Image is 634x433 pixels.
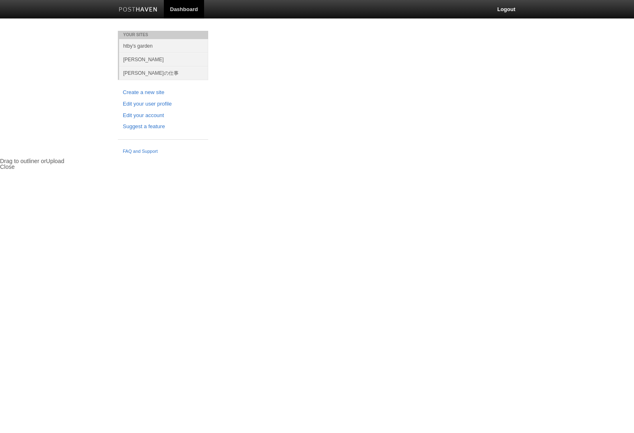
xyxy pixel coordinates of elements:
[123,100,203,108] a: Edit your user profile
[119,53,208,66] a: [PERSON_NAME]
[123,111,203,120] a: Edit your account
[119,39,208,53] a: htby's garden
[119,66,208,80] a: [PERSON_NAME]の仕事
[123,122,203,131] a: Suggest a feature
[123,148,203,155] a: FAQ and Support
[118,31,208,39] li: Your Sites
[46,158,64,164] span: Upload
[123,88,203,97] a: Create a new site
[119,7,158,13] img: Posthaven-bar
